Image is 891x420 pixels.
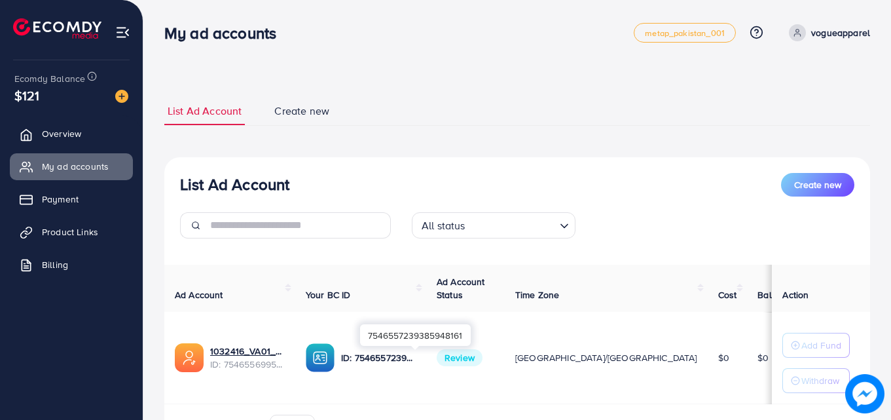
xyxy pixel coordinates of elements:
[42,193,79,206] span: Payment
[14,72,85,85] span: Ecomdy Balance
[10,121,133,147] a: Overview
[419,216,468,235] span: All status
[801,337,841,353] p: Add Fund
[180,175,289,194] h3: List Ad Account
[360,324,471,346] div: 7546557239385948161
[14,86,40,105] span: $121
[274,104,329,119] span: Create new
[168,104,242,119] span: List Ad Account
[175,288,223,301] span: Ad Account
[42,225,98,239] span: Product Links
[634,23,736,43] a: metap_pakistan_001
[811,25,870,41] p: vogueapparel
[801,373,839,389] p: Withdraw
[306,288,351,301] span: Your BC ID
[645,29,725,37] span: metap_pakistan_001
[412,212,575,239] div: Search for option
[437,349,482,366] span: Review
[175,343,204,372] img: ic-ads-acc.e4c84228.svg
[210,345,285,358] a: 1032416_VA01_1757069831912
[782,288,809,301] span: Action
[784,24,870,41] a: vogueapparel
[781,173,854,197] button: Create new
[10,219,133,245] a: Product Links
[10,252,133,278] a: Billing
[782,333,850,358] button: Add Fund
[757,351,769,364] span: $0
[42,258,68,271] span: Billing
[42,160,109,173] span: My ad accounts
[846,375,883,412] img: image
[718,351,729,364] span: $0
[115,90,128,103] img: image
[10,153,133,180] a: My ad accounts
[306,343,335,372] img: ic-ba-acc.ded83a64.svg
[115,25,130,40] img: menu
[341,350,416,366] p: ID: 7546557239385948161
[782,368,850,393] button: Withdraw
[437,275,485,301] span: Ad Account Status
[10,186,133,212] a: Payment
[13,18,101,39] img: logo
[42,127,81,140] span: Overview
[718,288,737,301] span: Cost
[757,288,792,301] span: Balance
[794,178,841,191] span: Create new
[469,214,555,235] input: Search for option
[164,24,287,43] h3: My ad accounts
[515,351,697,364] span: [GEOGRAPHIC_DATA]/[GEOGRAPHIC_DATA]
[210,358,285,371] span: ID: 7546556995612983304
[210,345,285,372] div: <span class='underline'>1032416_VA01_1757069831912</span></br>7546556995612983304
[515,288,559,301] span: Time Zone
